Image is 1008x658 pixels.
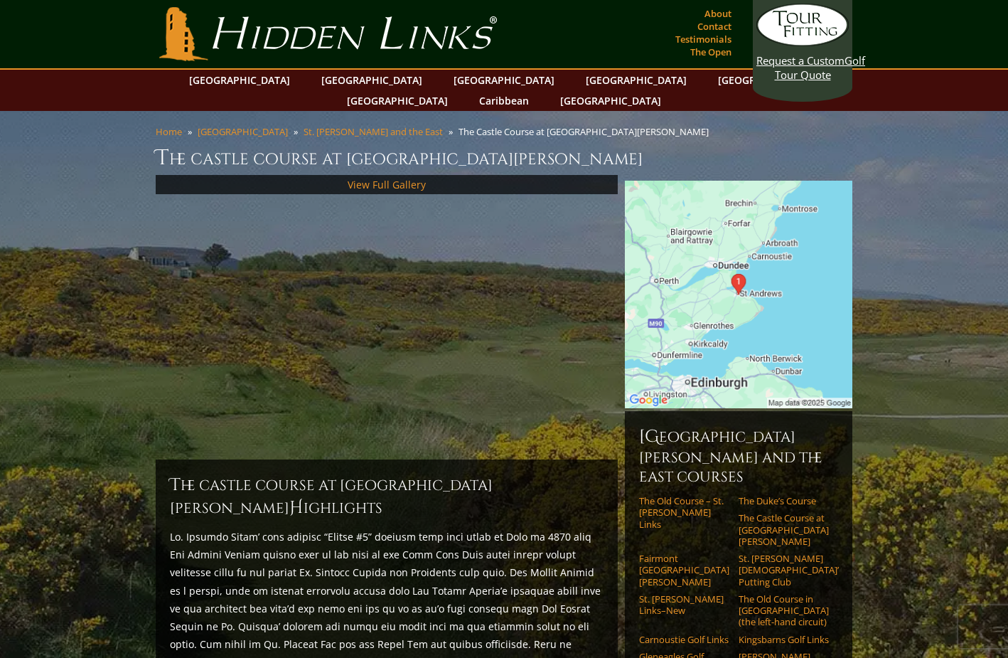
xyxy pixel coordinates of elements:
[170,474,604,519] h2: The Castle Course at [GEOGRAPHIC_DATA][PERSON_NAME] ighlights
[198,125,288,138] a: [GEOGRAPHIC_DATA]
[553,90,668,111] a: [GEOGRAPHIC_DATA]
[739,593,829,628] a: The Old Course in [GEOGRAPHIC_DATA] (the left-hand circuit)
[472,90,536,111] a: Caribbean
[156,144,852,172] h1: The Castle Course at [GEOGRAPHIC_DATA][PERSON_NAME]
[756,53,845,68] span: Request a Custom
[711,70,826,90] a: [GEOGRAPHIC_DATA]
[304,125,443,138] a: St. [PERSON_NAME] and the East
[756,4,849,82] a: Request a CustomGolf Tour Quote
[739,553,829,588] a: St. [PERSON_NAME] [DEMOGRAPHIC_DATA]’ Putting Club
[639,553,729,588] a: Fairmont [GEOGRAPHIC_DATA][PERSON_NAME]
[639,495,729,530] a: The Old Course – St. [PERSON_NAME] Links
[314,70,429,90] a: [GEOGRAPHIC_DATA]
[639,593,729,617] a: St. [PERSON_NAME] Links–New
[639,634,729,645] a: Carnoustie Golf Links
[625,181,852,408] img: Google Map of A917, Saint Andrews KY16 9SF, United Kingdom
[348,178,426,191] a: View Full Gallery
[182,70,297,90] a: [GEOGRAPHIC_DATA]
[639,425,838,487] h6: [GEOGRAPHIC_DATA][PERSON_NAME] and the East Courses
[694,16,735,36] a: Contact
[701,4,735,23] a: About
[739,634,829,645] a: Kingsbarns Golf Links
[340,90,455,111] a: [GEOGRAPHIC_DATA]
[739,512,829,547] a: The Castle Course at [GEOGRAPHIC_DATA][PERSON_NAME]
[156,125,182,138] a: Home
[672,29,735,49] a: Testimonials
[446,70,562,90] a: [GEOGRAPHIC_DATA]
[289,497,304,519] span: H
[459,125,714,138] li: The Castle Course at [GEOGRAPHIC_DATA][PERSON_NAME]
[739,495,829,506] a: The Duke’s Course
[579,70,694,90] a: [GEOGRAPHIC_DATA]
[687,42,735,62] a: The Open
